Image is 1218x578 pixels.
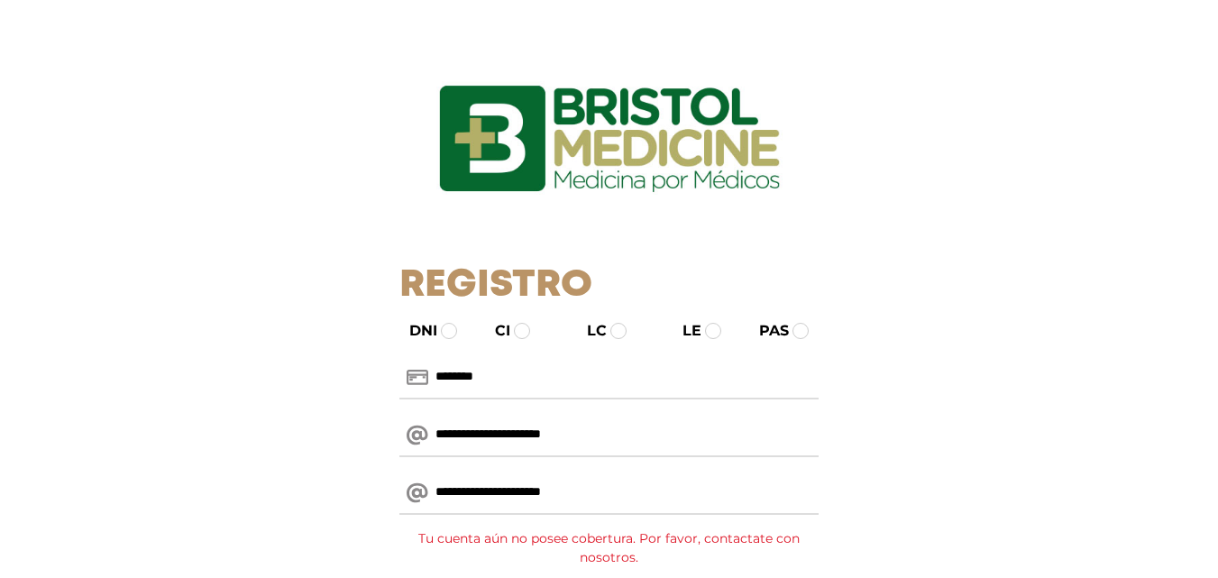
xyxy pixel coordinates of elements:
img: logo_ingresarbristol.jpg [366,22,853,256]
label: LC [571,320,607,342]
h1: Registro [399,263,819,308]
label: CI [479,320,510,342]
label: DNI [393,320,437,342]
label: LE [666,320,701,342]
label: PAS [743,320,789,342]
div: Tu cuenta aún no posee cobertura. Por favor, contactate con nosotros. [400,522,818,574]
